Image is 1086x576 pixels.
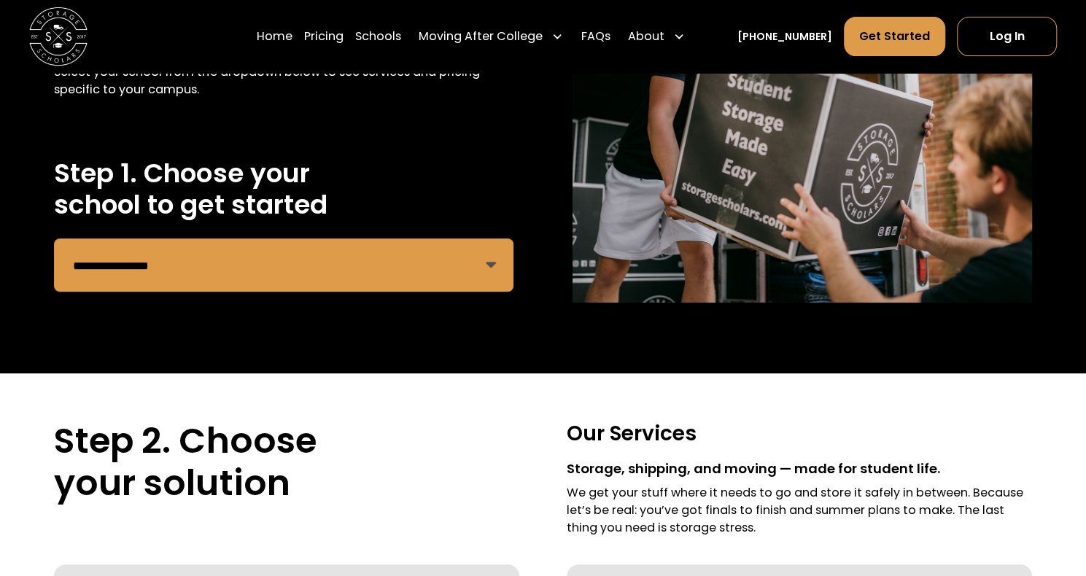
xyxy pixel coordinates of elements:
a: Schools [355,16,401,57]
div: About [628,28,664,45]
a: Log In [957,17,1057,56]
a: Home [257,16,292,57]
div: About [622,16,691,57]
div: Storage, shipping, and moving — made for student life. [567,459,1032,478]
h3: Our Services [567,420,1032,447]
div: We get your stuff where it needs to go and store it safely in between. Because let’s be real: you... [567,484,1032,537]
div: Moving After College [413,16,569,57]
a: Pricing [304,16,344,57]
a: Get Started [844,17,945,56]
div: Moving After College [419,28,543,45]
a: FAQs [581,16,610,57]
form: Remind Form [54,238,513,292]
img: Storage Scholars main logo [29,7,88,66]
a: [PHONE_NUMBER] [737,29,832,44]
h2: Step 1. Choose your school to get started [54,157,513,221]
h2: Step 2. Choose your solution [54,420,519,505]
